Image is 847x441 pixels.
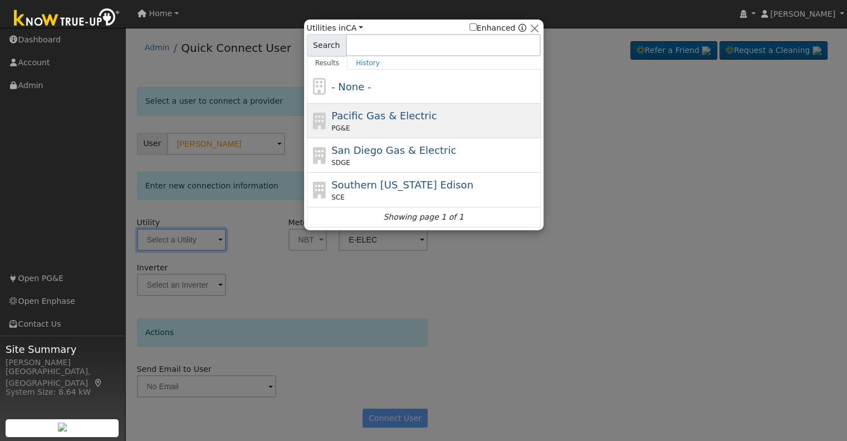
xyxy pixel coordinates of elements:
div: [GEOGRAPHIC_DATA], [GEOGRAPHIC_DATA] [6,366,119,389]
span: San Diego Gas & Electric [331,144,456,156]
img: Know True-Up [8,6,125,31]
span: Southern [US_STATE] Edison [331,179,473,191]
a: Results [307,56,348,70]
div: [PERSON_NAME] [6,357,119,369]
span: SCE [331,192,345,202]
span: Show enhanced providers [469,22,526,34]
span: - None - [331,81,371,93]
img: retrieve [58,423,67,432]
span: Site Summary [6,342,119,357]
span: [PERSON_NAME] [770,9,835,18]
input: Enhanced [469,23,477,31]
span: Utilities in [307,22,363,34]
span: Home [149,9,173,18]
a: History [347,56,388,70]
div: System Size: 8.64 kW [6,386,119,398]
i: Showing page 1 of 1 [383,211,463,223]
span: Pacific Gas & Electric [331,110,437,122]
a: CA [346,23,363,32]
span: SDGE [331,158,350,168]
a: Enhanced Providers [518,23,526,32]
span: PG&E [331,123,350,133]
span: Search [307,34,346,56]
a: Map [94,379,104,387]
label: Enhanced [469,22,516,34]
